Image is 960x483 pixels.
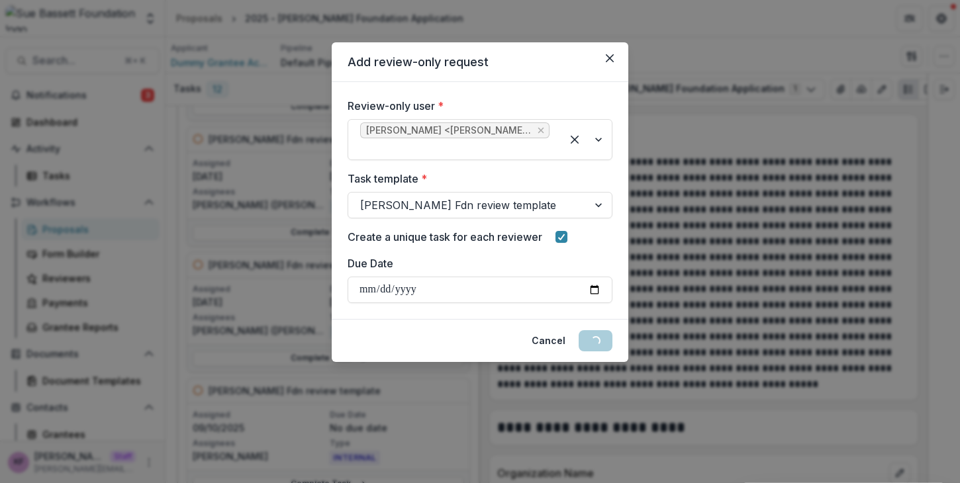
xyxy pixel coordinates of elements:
button: Close [599,48,620,69]
div: Clear selected options [564,129,585,150]
label: Due Date [348,255,604,271]
button: Cancel [524,330,573,351]
div: Remove Kyle Ford <kyle+reviewer@trytemelio.com> [536,124,546,137]
label: Task template [348,171,604,187]
header: Add review-only request [332,42,628,82]
label: Review-only user [348,98,604,114]
label: Create a unique task for each reviewer [348,229,542,245]
span: [PERSON_NAME] <[PERSON_NAME][EMAIL_ADDRESS][DOMAIN_NAME]> [366,125,532,136]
